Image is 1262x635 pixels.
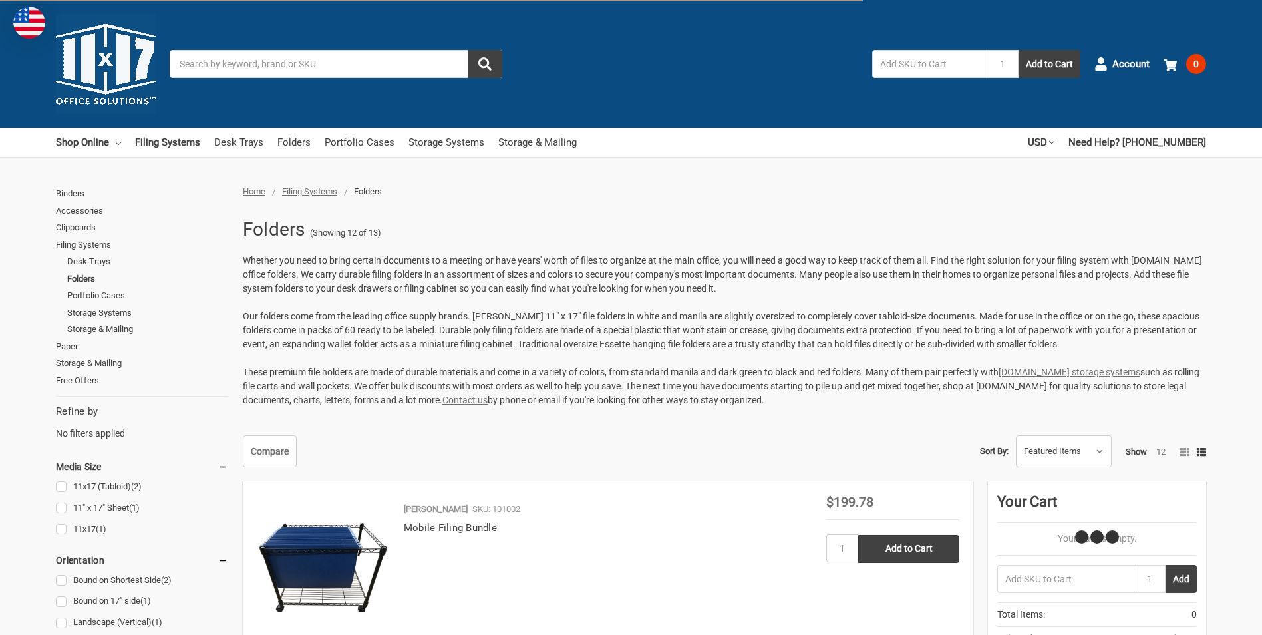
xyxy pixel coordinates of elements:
[135,128,200,157] a: Filing Systems
[442,395,488,405] a: Contact us
[243,254,1206,296] p: Whether you need to bring certain documents to a meeting or have years' worth of files to organiz...
[1164,47,1206,81] a: 0
[56,128,121,157] a: Shop Online
[243,212,305,247] h1: Folders
[282,186,337,196] a: Filing Systems
[56,499,228,517] a: 11" x 17" Sheet
[56,372,228,389] a: Free Offers
[354,186,382,196] span: Folders
[999,367,1140,377] a: [DOMAIN_NAME] storage systems
[1028,128,1054,157] a: USD
[131,481,142,491] span: (2)
[408,128,484,157] a: Storage Systems
[56,521,228,538] a: 11x17
[56,355,228,372] a: Storage & Mailing
[56,459,228,475] h5: Media Size
[404,503,468,516] p: [PERSON_NAME]
[214,128,263,157] a: Desk Trays
[404,522,497,534] a: Mobile Filing Bundle
[56,614,228,632] a: Landscape (Vertical)
[1068,128,1206,157] a: Need Help? [PHONE_NUMBER]
[56,552,228,568] h5: Orientation
[56,236,228,254] a: Filing Systems
[1094,47,1150,81] a: Account
[67,253,228,270] a: Desk Trays
[56,572,228,590] a: Bound on Shortest Side
[1156,447,1166,457] a: 12
[56,592,228,610] a: Bound on 17" side
[67,321,228,338] a: Storage & Mailing
[472,503,520,516] p: SKU: 101002
[56,185,228,202] a: Binders
[872,50,987,78] input: Add SKU to Cart
[277,128,311,157] a: Folders
[325,128,394,157] a: Portfolio Cases
[56,202,228,220] a: Accessories
[129,503,140,513] span: (1)
[997,491,1197,523] div: Your Cart
[980,441,1009,461] label: Sort By:
[67,270,228,288] a: Folders
[56,478,228,496] a: 11x17 (Tabloid)
[1112,57,1150,72] span: Account
[67,287,228,304] a: Portfolio Cases
[67,304,228,321] a: Storage Systems
[96,524,106,534] span: (1)
[170,50,502,78] input: Search by keyword, brand or SKU
[1126,447,1147,457] span: Show
[243,186,265,196] a: Home
[56,14,156,114] img: 11x17.com
[1019,50,1080,78] button: Add to Cart
[310,226,381,240] span: (Showing 12 of 13)
[498,128,577,157] a: Storage & Mailing
[257,495,390,628] img: Mobile Filing Bundle
[140,596,151,606] span: (1)
[858,535,959,563] input: Add to Cart
[243,435,297,467] a: Compare
[997,532,1197,546] p: Your Cart Is Empty.
[161,575,172,585] span: (2)
[56,404,228,440] div: No filters applied
[56,338,228,355] a: Paper
[243,365,1206,407] p: These premium file holders are made of durable materials and come in a variety of colors, from st...
[13,7,45,39] img: duty and tax information for United States
[56,219,228,236] a: Clipboards
[1186,54,1206,74] span: 0
[56,404,228,419] h5: Refine by
[243,310,1206,351] p: Our folders come from the leading office supply brands. [PERSON_NAME] 11" x 17" file folders in w...
[152,617,162,627] span: (1)
[826,494,873,510] span: $199.78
